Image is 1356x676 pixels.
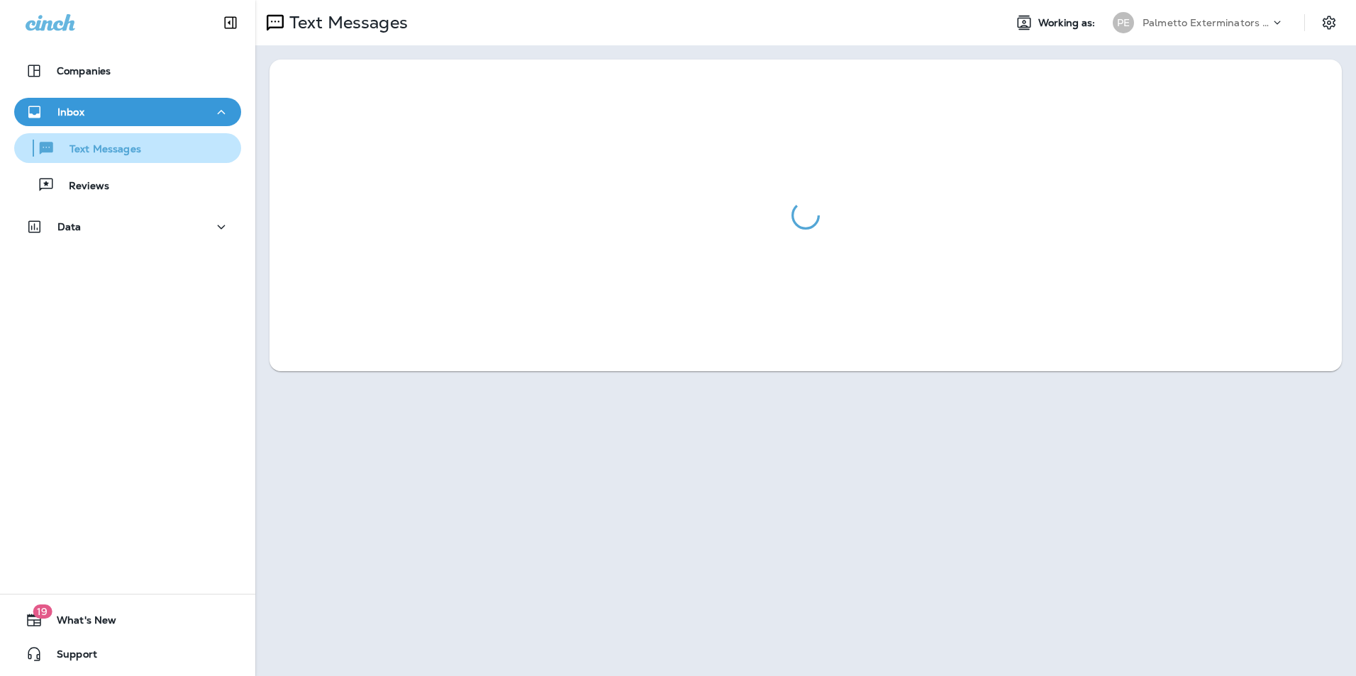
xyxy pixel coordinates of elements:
[55,143,141,157] p: Text Messages
[55,180,109,193] p: Reviews
[1113,12,1134,33] div: PE
[14,170,241,200] button: Reviews
[14,57,241,85] button: Companies
[57,106,84,118] p: Inbox
[14,213,241,241] button: Data
[1038,17,1099,29] span: Working as:
[14,640,241,668] button: Support
[14,98,241,126] button: Inbox
[211,9,250,37] button: Collapse Sidebar
[1316,10,1342,35] button: Settings
[1143,17,1270,28] p: Palmetto Exterminators LLC
[57,65,111,77] p: Companies
[43,648,97,665] span: Support
[33,604,52,619] span: 19
[14,133,241,163] button: Text Messages
[43,614,116,631] span: What's New
[284,12,408,33] p: Text Messages
[57,221,82,232] p: Data
[14,606,241,634] button: 19What's New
